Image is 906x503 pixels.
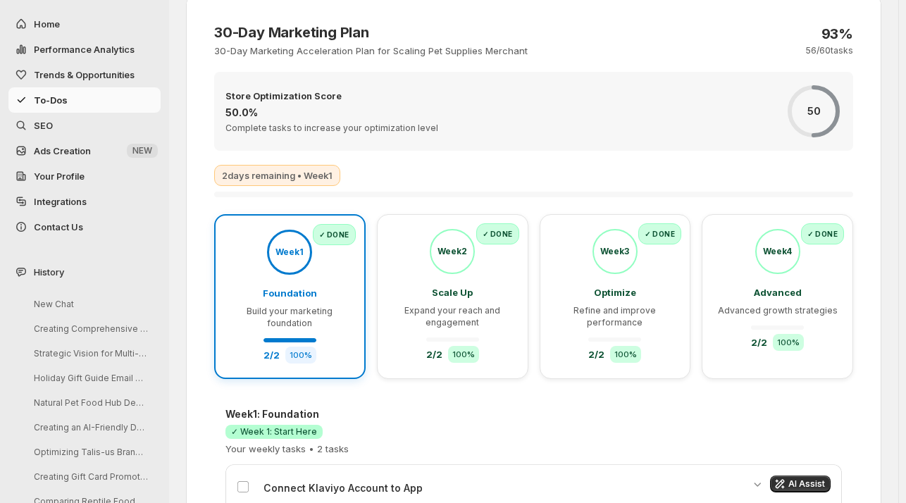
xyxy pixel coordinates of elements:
span: Contact Us [34,221,83,232]
span: Home [34,18,60,30]
button: Creating Comprehensive Pet Health Solutions [23,318,156,340]
span: Week 2 [438,247,467,256]
span: Your Profile [34,170,85,182]
span: Complete tasks to increase your optimization level [225,123,438,134]
span: Performance Analytics [34,44,135,55]
span: Week 1 [275,247,304,256]
span: Advanced [754,287,802,298]
button: Trends & Opportunities [8,62,161,87]
p: 30-Day Marketing Acceleration Plan for Scaling Pet Supplies Merchant [214,44,528,58]
button: Get AI assistance for this task [770,476,831,492]
button: Holiday Gift Guide Email Drafting [23,367,156,389]
a: Your Profile [8,163,161,189]
div: 100 % [610,346,641,363]
button: Creating an AI-Friendly Dog Treat Resource [23,416,156,438]
span: Optimize [594,287,636,298]
div: 100 % [773,334,804,351]
span: Trends & Opportunities [34,69,135,80]
span: Build your marketing foundation [247,306,333,328]
button: Home [8,11,161,37]
span: History [34,265,64,279]
a: Integrations [8,189,161,214]
span: Integrations [34,196,87,207]
span: Foundation [263,287,317,299]
button: Optimizing Talis-us Brand Entity Page [23,441,156,463]
span: NEW [132,145,152,156]
button: Strategic Vision for Multi-Species Pet Retail [23,342,156,364]
span: To-Dos [34,94,68,106]
button: New Chat [23,293,156,315]
a: SEO [8,113,161,138]
p: 50.0 % [225,106,438,120]
p: 2 days remaining • Week 1 [222,168,333,182]
span: 50 [807,105,821,117]
button: Ads Creation [8,138,161,163]
span: Expand your reach and engagement [404,305,500,328]
h3: 30-Day Marketing Plan [214,24,528,41]
span: 2 / 2 [588,349,604,360]
div: ✓ Done [638,223,681,244]
div: 100 % [285,347,316,364]
p: Your weekly tasks • 2 tasks [225,442,349,456]
span: AI Assist [788,478,825,490]
span: 2 / 2 [426,349,442,360]
span: Refine and improve performance [573,305,656,328]
span: Advanced growth strategies [718,305,838,316]
span: ✓ Week 1: Start Here [231,426,317,437]
span: 2 / 2 [751,337,767,348]
span: Week 4 [763,247,792,256]
p: 93 % [821,25,853,42]
button: To-Dos [8,87,161,113]
button: Creating Gift Card Promotions [23,466,156,488]
span: 2 / 2 [263,349,280,361]
div: ✓ Done [801,223,844,244]
div: ✓ Done [313,224,356,245]
button: Performance Analytics [8,37,161,62]
button: Expand details [750,476,764,492]
span: Ads Creation [34,145,91,156]
div: 100 % [448,346,479,363]
span: SEO [34,120,53,131]
div: ✓ Done [476,223,519,244]
span: Scale Up [432,287,473,298]
p: Connect Klaviyo Account to App [263,481,742,495]
span: Week 3 [600,247,629,256]
h4: Store Optimization Score [225,89,438,103]
h4: Week 1 : Foundation [225,407,349,421]
p: 56 / 60 tasks [806,45,853,56]
button: Natural Pet Food Hub Development Guide [23,392,156,414]
button: Contact Us [8,214,161,240]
